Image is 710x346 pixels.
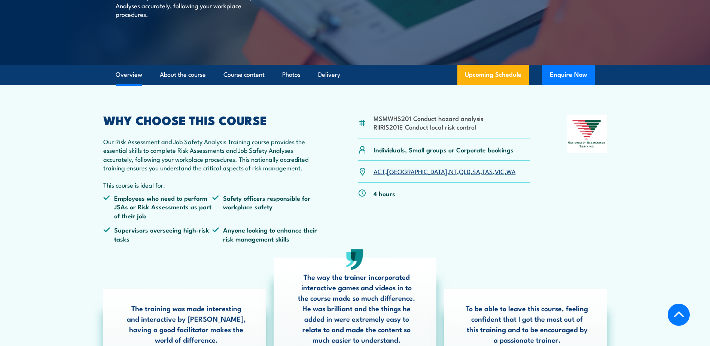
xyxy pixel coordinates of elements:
[374,189,395,198] p: 4 hours
[472,167,480,176] a: SA
[482,167,493,176] a: TAS
[103,115,322,125] h2: WHY CHOOSE THIS COURSE
[282,65,301,85] a: Photos
[449,167,457,176] a: NT
[212,225,322,243] li: Anyone looking to enhance their risk management skills
[103,194,213,220] li: Employees who need to perform JSAs or Risk Assessments as part of their job
[495,167,505,176] a: VIC
[125,303,247,345] p: The training was made interesting and interactive by [PERSON_NAME], having a good facilitator mak...
[318,65,340,85] a: Delivery
[103,225,213,243] li: Supervisors overseeing high-risk tasks
[103,137,322,172] p: Our Risk Assessment and Job Safety Analysis Training course provides the essential skills to comp...
[374,114,483,122] li: MSMWHS201 Conduct hazard analysis
[374,122,483,131] li: RIIRIS201E Conduct local risk control
[103,180,322,189] p: This course is ideal for:
[160,65,206,85] a: About the course
[459,167,470,176] a: QLD
[116,65,142,85] a: Overview
[457,65,529,85] a: Upcoming Schedule
[387,167,447,176] a: [GEOGRAPHIC_DATA]
[506,167,516,176] a: WA
[466,303,588,345] p: To be able to leave this course, feeling confident that I got the most out of this training and t...
[296,271,418,345] p: The way the trainer incorporated interactive games and videos in to the course made so much diffe...
[223,65,265,85] a: Course content
[567,115,607,153] img: Nationally Recognised Training logo.
[374,145,514,154] p: Individuals, Small groups or Corporate bookings
[542,65,595,85] button: Enquire Now
[374,167,385,176] a: ACT
[374,167,516,176] p: , , , , , , ,
[212,194,322,220] li: Safety officers responsible for workplace safety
